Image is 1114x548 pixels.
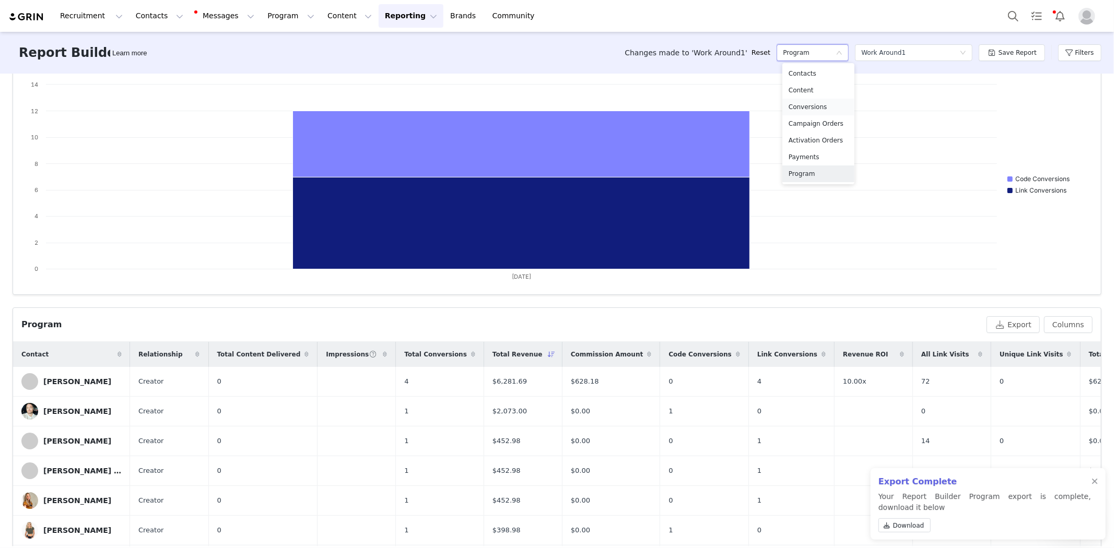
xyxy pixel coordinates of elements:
[571,406,590,416] span: $0.00
[21,522,38,539] img: 78ba3b27-8739-458c-af7b-1ca210c1a9f2.jpg
[43,467,122,475] div: [PERSON_NAME] - Beauty Science
[21,433,122,449] a: [PERSON_NAME]
[43,496,111,505] div: [PERSON_NAME]
[757,525,761,535] span: 0
[492,406,527,416] span: $2,073.00
[783,45,810,61] h5: Program
[1089,406,1108,416] span: $0.00
[1000,436,1004,446] span: 0
[1002,4,1025,28] button: Search
[878,518,931,532] a: Download
[21,522,122,539] a: [PERSON_NAME]
[1089,436,1108,446] span: $0.00
[21,373,122,390] a: [PERSON_NAME]
[34,265,38,272] text: 0
[492,495,521,506] span: $452.98
[21,492,122,509] a: [PERSON_NAME]
[757,466,761,476] span: 1
[789,85,848,96] h5: Content
[893,521,924,530] span: Download
[34,239,38,246] text: 2
[492,376,527,387] span: $6,281.69
[31,108,38,115] text: 12
[34,160,38,168] text: 8
[836,50,842,57] i: icon: down
[492,525,521,535] span: $398.98
[878,475,1091,488] h2: Export Complete
[571,436,590,446] span: $0.00
[571,376,599,387] span: $628.18
[921,406,925,416] span: 0
[217,466,221,476] span: 0
[217,436,221,446] span: 0
[1000,350,1063,359] span: Unique Link Visits
[789,135,848,146] h5: Activation Orders
[1015,175,1070,183] text: Code Conversions
[669,376,673,387] span: 0
[31,81,38,88] text: 14
[138,376,164,387] span: Creator
[789,68,848,79] h5: Contacts
[217,376,221,387] span: 0
[492,436,521,446] span: $452.98
[669,525,673,535] span: 1
[261,4,321,28] button: Program
[571,350,643,359] span: Commission Amount
[321,4,378,28] button: Content
[8,12,45,22] a: grin logo
[404,466,408,476] span: 1
[789,151,848,163] h5: Payments
[217,525,221,535] span: 0
[843,350,888,359] span: Revenue ROI
[379,4,443,28] button: Reporting
[138,525,164,535] span: Creator
[669,406,673,416] span: 1
[43,437,111,445] div: [PERSON_NAME]
[1000,376,1004,387] span: 0
[138,436,164,446] span: Creator
[21,462,122,479] a: [PERSON_NAME] - Beauty Science
[404,436,408,446] span: 1
[138,406,164,416] span: Creator
[1049,4,1072,28] button: Notifications
[843,376,866,387] span: 10.00x
[217,350,301,359] span: Total Content Delivered
[512,273,531,280] text: [DATE]
[789,118,848,129] h5: Campaign Orders
[138,495,164,506] span: Creator
[138,466,164,476] span: Creator
[404,525,408,535] span: 1
[757,495,761,506] span: 1
[190,4,261,28] button: Messages
[789,101,848,113] h5: Conversions
[979,44,1045,61] button: Save Report
[34,186,38,194] text: 6
[492,466,521,476] span: $452.98
[43,407,111,415] div: [PERSON_NAME]
[752,47,770,58] a: Reset
[1000,466,1004,476] span: 0
[878,491,1091,537] p: Your Report Builder Program export is complete, download it below
[1072,8,1106,25] button: Profile
[1044,316,1093,333] button: Columns
[43,526,111,534] div: [PERSON_NAME]
[921,376,930,387] span: 72
[757,406,761,416] span: 0
[669,350,732,359] span: Code Conversions
[404,406,408,416] span: 1
[669,495,673,506] span: 0
[921,436,930,446] span: 14
[217,495,221,506] span: 0
[34,212,38,220] text: 4
[669,436,673,446] span: 0
[625,47,747,58] span: Changes made to 'Work Around1'
[789,168,848,180] h5: Program
[217,406,221,416] span: 0
[21,403,122,420] a: [PERSON_NAME]
[21,492,38,509] img: fa1dd7af-4686-4a9a-9cc1-1fe226ace9a7.jpg
[404,376,408,387] span: 4
[444,4,485,28] a: Brands
[861,45,906,61] div: Work Around1
[921,466,930,476] span: 13
[21,318,62,331] div: Program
